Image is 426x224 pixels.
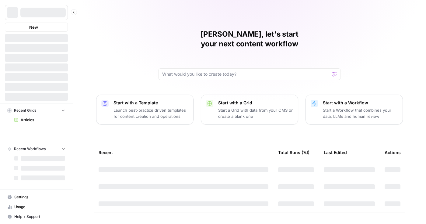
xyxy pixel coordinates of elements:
button: Recent Workflows [5,144,68,154]
button: Start with a TemplateLaunch best-practice driven templates for content creation and operations [96,95,194,125]
a: Settings [5,192,68,202]
p: Start a Workflow that combines your data, LLMs and human review [323,107,398,119]
p: Start with a Template [113,100,188,106]
button: Start with a WorkflowStart a Workflow that combines your data, LLMs and human review [306,95,403,125]
h1: [PERSON_NAME], let's start your next content workflow [158,29,341,49]
span: Recent Grids [14,108,36,113]
p: Start a Grid with data from your CMS or create a blank one [218,107,293,119]
span: Usage [14,204,65,210]
p: Launch best-practice driven templates for content creation and operations [113,107,188,119]
span: Settings [14,194,65,200]
p: Start with a Grid [218,100,293,106]
button: Help + Support [5,212,68,222]
span: Articles [21,117,65,123]
div: Last Edited [324,144,347,161]
a: Articles [11,115,68,125]
a: Usage [5,202,68,212]
button: New [5,23,68,32]
input: What would you like to create today? [162,71,330,77]
button: Recent Grids [5,106,68,115]
span: Help + Support [14,214,65,219]
div: Total Runs (7d) [278,144,309,161]
div: Actions [385,144,401,161]
p: Start with a Workflow [323,100,398,106]
span: Recent Workflows [14,146,46,152]
button: Start with a GridStart a Grid with data from your CMS or create a blank one [201,95,298,125]
span: New [29,24,38,30]
div: Recent [99,144,268,161]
